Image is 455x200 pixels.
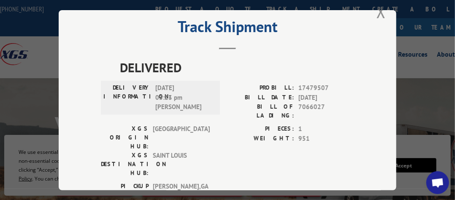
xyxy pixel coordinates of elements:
[153,151,210,178] span: SAINT LOUIS
[298,102,354,120] span: 7066027
[101,21,354,37] h2: Track Shipment
[376,0,386,23] button: Close modal
[101,182,149,200] label: PICKUP CITY:
[298,134,354,143] span: 951
[153,182,210,200] span: [PERSON_NAME] , GA
[103,83,151,112] label: DELIVERY INFORMATION:
[155,83,212,112] span: [DATE] 03:23 pm [PERSON_NAME]
[227,124,294,134] label: PIECES:
[101,124,149,151] label: XGS ORIGIN HUB:
[101,151,149,178] label: XGS DESTINATION HUB:
[227,83,294,93] label: PROBILL:
[298,124,354,134] span: 1
[120,58,354,77] span: DELIVERED
[298,83,354,93] span: 17479507
[227,134,294,143] label: WEIGHT:
[227,93,294,102] label: BILL DATE:
[153,124,210,151] span: [GEOGRAPHIC_DATA]
[426,171,449,194] div: Open chat
[298,93,354,102] span: [DATE]
[227,102,294,120] label: BILL OF LADING:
